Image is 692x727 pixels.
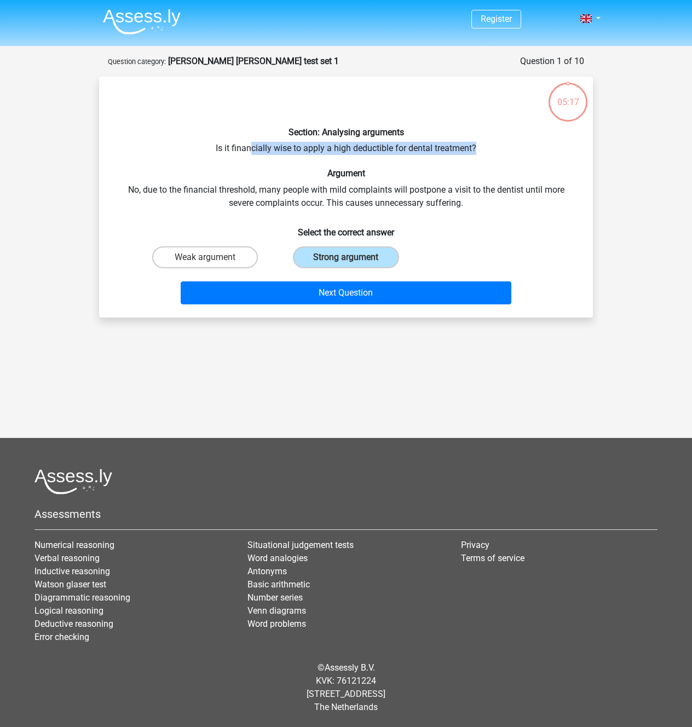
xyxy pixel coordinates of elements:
h5: Assessments [34,507,658,521]
div: 05:17 [547,82,589,109]
a: Inductive reasoning [34,566,110,576]
a: Logical reasoning [34,605,103,616]
a: Situational judgement tests [247,540,354,550]
img: Assessly logo [34,469,112,494]
div: © KVK: 76121224 [STREET_ADDRESS] The Netherlands [26,653,666,723]
h6: Section: Analysing arguments [117,127,575,137]
label: Weak argument [152,246,258,268]
img: Assessly [103,9,181,34]
a: Error checking [34,632,89,642]
a: Word analogies [247,553,308,563]
a: Register [481,14,512,24]
a: Privacy [461,540,489,550]
a: Number series [247,592,303,603]
a: Antonyms [247,566,287,576]
a: Word problems [247,619,306,629]
div: Is it financially wise to apply a high deductible for dental treatment? No, due to the financial ... [103,85,589,309]
button: Next Question [181,281,512,304]
a: Assessly B.V. [325,662,375,673]
label: Strong argument [293,246,399,268]
div: Question 1 of 10 [520,55,584,68]
a: Terms of service [461,553,524,563]
a: Verbal reasoning [34,553,100,563]
a: Basic arithmetic [247,579,310,590]
small: Question category: [108,57,166,66]
h6: Select the correct answer [117,218,575,238]
a: Numerical reasoning [34,540,114,550]
a: Watson glaser test [34,579,106,590]
strong: [PERSON_NAME] [PERSON_NAME] test set 1 [168,56,339,66]
a: Venn diagrams [247,605,306,616]
a: Deductive reasoning [34,619,113,629]
h6: Argument [117,168,575,178]
a: Diagrammatic reasoning [34,592,130,603]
